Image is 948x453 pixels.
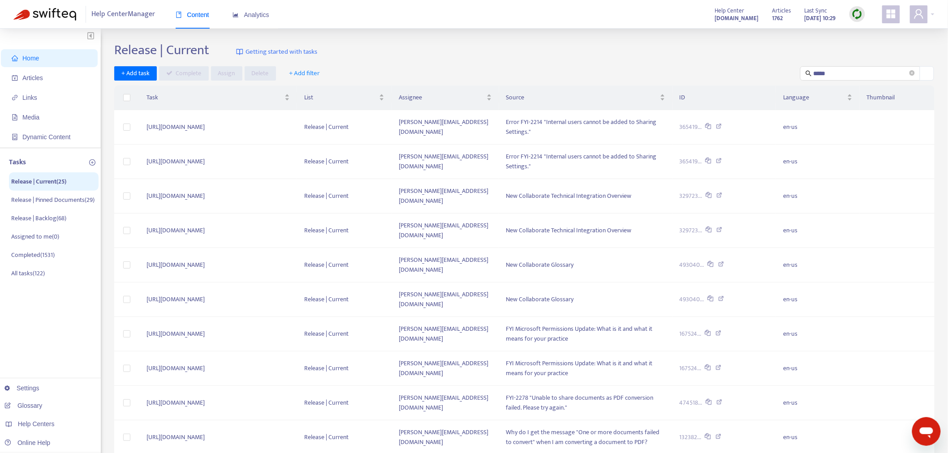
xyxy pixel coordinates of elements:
[392,214,499,248] td: [PERSON_NAME][EMAIL_ADDRESS][DOMAIN_NAME]
[11,177,66,186] p: Release | Current ( 25 )
[114,66,157,81] button: + Add task
[176,12,182,18] span: book
[4,385,39,392] a: Settings
[245,66,276,81] button: Delete
[392,351,499,386] td: [PERSON_NAME][EMAIL_ADDRESS][DOMAIN_NAME]
[297,110,392,145] td: Release | Current
[139,85,297,110] th: Task
[672,85,776,110] th: ID
[297,317,392,351] td: Release | Current
[297,145,392,179] td: Release | Current
[776,85,859,110] th: Language
[12,94,18,101] span: link
[297,248,392,282] td: Release | Current
[680,432,702,442] span: 132382...
[304,93,377,103] span: List
[715,13,759,23] strong: [DOMAIN_NAME]
[909,70,915,76] span: close-circle
[4,439,50,446] a: Online Help
[506,260,574,270] span: New Collaborate Glossary
[392,282,499,317] td: [PERSON_NAME][EMAIL_ADDRESS][DOMAIN_NAME]
[772,6,791,16] span: Articles
[121,68,150,78] span: + Add task
[506,151,657,171] span: Error FYI-2214 "Internal users cannot be added to Sharing Settings."
[13,8,76,21] img: Swifteq
[392,85,499,110] th: Assignee
[139,351,297,386] td: [URL][DOMAIN_NAME]
[159,66,209,81] button: Complete
[805,13,836,23] strong: [DATE] 10:29
[289,68,320,79] span: + Add filter
[11,214,66,223] p: Release | Backlog ( 68 )
[297,179,392,214] td: Release | Current
[680,191,702,201] span: 329723...
[236,42,317,62] a: Getting started with tasks
[233,11,269,18] span: Analytics
[139,179,297,214] td: [URL][DOMAIN_NAME]
[680,260,704,270] span: 493040...
[715,6,745,16] span: Help Center
[776,282,859,317] td: en-us
[12,134,18,140] span: container
[11,232,59,241] p: Assigned to me ( 0 )
[680,295,704,304] span: 493040...
[139,386,297,420] td: [URL][DOMAIN_NAME]
[11,269,45,278] p: All tasks ( 122 )
[22,74,43,81] span: Articles
[89,159,95,166] span: plus-circle
[399,93,484,103] span: Assignee
[297,214,392,248] td: Release | Current
[392,145,499,179] td: [PERSON_NAME][EMAIL_ADDRESS][DOMAIN_NAME]
[176,11,209,18] span: Content
[4,402,42,409] a: Glossary
[506,117,657,137] span: Error FYI-2214 "Internal users cannot be added to Sharing Settings."
[297,85,392,110] th: List
[806,70,812,77] span: search
[12,114,18,120] span: file-image
[22,133,70,141] span: Dynamic Content
[776,110,859,145] td: en-us
[860,85,935,110] th: Thumbnail
[11,195,95,205] p: Release | Pinned Documents ( 29 )
[909,69,915,77] span: close-circle
[680,363,702,373] span: 167524...
[776,145,859,179] td: en-us
[114,42,209,58] h2: Release | Current
[392,386,499,420] td: [PERSON_NAME][EMAIL_ADDRESS][DOMAIN_NAME]
[18,420,55,427] span: Help Centers
[776,386,859,420] td: en-us
[680,122,702,132] span: 365419...
[680,226,702,235] span: 329723...
[776,317,859,351] td: en-us
[297,386,392,420] td: Release | Current
[392,248,499,282] td: [PERSON_NAME][EMAIL_ADDRESS][DOMAIN_NAME]
[22,55,39,62] span: Home
[506,294,574,304] span: New Collaborate Glossary
[22,114,39,121] span: Media
[139,248,297,282] td: [URL][DOMAIN_NAME]
[506,225,632,235] span: New Collaborate Technical Integration Overview
[12,55,18,61] span: home
[12,75,18,81] span: account-book
[392,317,499,351] td: [PERSON_NAME][EMAIL_ADDRESS][DOMAIN_NAME]
[139,145,297,179] td: [URL][DOMAIN_NAME]
[805,6,827,16] span: Last Sync
[914,9,924,19] span: user
[139,214,297,248] td: [URL][DOMAIN_NAME]
[680,157,702,167] span: 365419...
[139,282,297,317] td: [URL][DOMAIN_NAME]
[139,110,297,145] td: [URL][DOMAIN_NAME]
[776,179,859,214] td: en-us
[297,282,392,317] td: Release | Current
[506,191,632,201] span: New Collaborate Technical Integration Overview
[772,13,783,23] strong: 1762
[236,48,243,56] img: image-link
[680,398,702,408] span: 474518...
[392,110,499,145] td: [PERSON_NAME][EMAIL_ADDRESS][DOMAIN_NAME]
[147,93,283,103] span: Task
[776,248,859,282] td: en-us
[283,66,327,81] button: + Add filter
[776,351,859,386] td: en-us
[211,66,242,81] button: Assign
[852,9,863,20] img: sync.dc5367851b00ba804db3.png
